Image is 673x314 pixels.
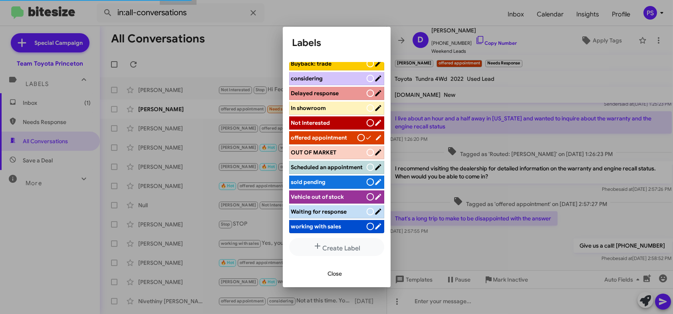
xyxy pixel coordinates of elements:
h1: Labels [292,36,381,49]
button: Close [322,266,349,281]
span: Waiting for response [291,208,347,215]
span: considering [291,75,323,82]
button: Create Label [289,238,384,256]
span: Not Interested [291,119,330,126]
span: OUT OF MARKET [291,149,337,156]
span: Close [328,266,342,281]
span: sold pending [291,178,326,186]
span: working with sales [291,223,341,230]
span: In showroom [291,104,326,112]
span: Buyback: trade [291,60,332,67]
span: Delayed response [291,90,339,97]
span: Vehicle out of stock [291,193,344,200]
span: offered appointment [291,134,347,141]
span: Scheduled an appointment [291,164,363,171]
